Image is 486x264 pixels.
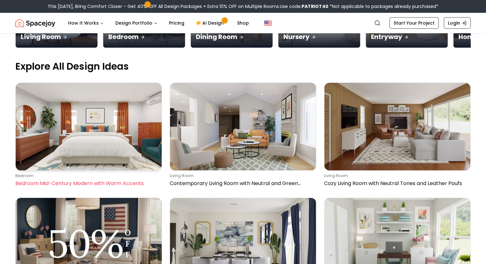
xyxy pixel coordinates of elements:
button: How It Works [63,17,109,29]
p: Cozy Living Room with Neutral Tones and Leather Poufs [324,180,468,187]
p: Bedroom Mid-Century Modern with Warm Accents [15,180,159,187]
p: Entryway [371,32,443,41]
p: bedroom [15,173,159,178]
a: Shop [232,17,254,29]
a: Cozy Living Room with Neutral Tones and Leather Poufsliving roomCozy Living Room with Neutral Ton... [324,82,471,190]
img: Bedroom Mid-Century Modern with Warm Accents [16,83,162,170]
img: United States [264,19,272,27]
p: Bedroom [108,32,180,41]
nav: Global [15,13,471,33]
a: AI Design [191,17,231,29]
b: PATRIOT40 [302,3,328,10]
nav: Main [63,17,254,29]
p: living room [324,173,468,178]
p: Living Room [21,32,92,41]
p: living room [170,173,314,178]
span: Use code: [280,3,328,10]
a: Start Your Project [390,17,439,29]
p: Nursery [283,32,355,41]
img: Spacejoy Logo [15,17,55,29]
p: Explore All Design Ideas [15,61,471,72]
span: *Not applicable to packages already purchased* [328,3,438,10]
img: Contemporary Living Room with Neutral and Green Accents [170,83,316,170]
p: Dining Room [196,32,267,41]
a: Contemporary Living Room with Neutral and Green Accentsliving roomContemporary Living Room with N... [170,82,316,190]
a: Bedroom Mid-Century Modern with Warm AccentsbedroomBedroom Mid-Century Modern with Warm Accents [15,82,162,190]
a: Spacejoy [15,17,55,29]
button: Design Portfolio [110,17,163,29]
img: Cozy Living Room with Neutral Tones and Leather Poufs [324,83,470,170]
div: This [DATE], Bring Comfort Closer – Get 40% OFF All Design Packages + Extra 10% OFF on Multiple R... [48,3,438,10]
a: Pricing [164,17,189,29]
a: Login [444,17,471,29]
p: Contemporary Living Room with Neutral and Green Accents [170,180,314,187]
